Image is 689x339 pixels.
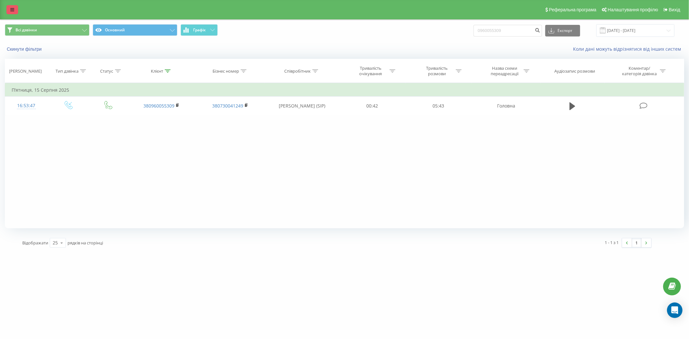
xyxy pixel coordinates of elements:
td: 05:43 [405,97,472,115]
button: Графік [181,24,218,36]
div: Аудіозапис розмови [554,68,595,74]
div: 16:53:47 [12,99,41,112]
td: 00:42 [339,97,405,115]
button: Основний [93,24,177,36]
span: рядків на сторінці [68,240,103,246]
div: 1 - 1 з 1 [605,239,619,246]
td: [PERSON_NAME] (SIP) [265,97,339,115]
span: Графік [193,28,206,32]
div: Тип дзвінка [56,68,78,74]
button: Скинути фільтри [5,46,45,52]
td: Головна [472,97,540,115]
td: П’ятниця, 15 Серпня 2025 [5,84,684,97]
button: Експорт [545,25,580,36]
a: 380730041249 [212,103,243,109]
div: Статус [100,68,113,74]
div: [PERSON_NAME] [9,68,42,74]
button: Всі дзвінки [5,24,89,36]
span: Відображати [22,240,48,246]
span: Реферальна програма [549,7,597,12]
a: Коли дані можуть відрізнятися вiд інших систем [573,46,684,52]
div: Бізнес номер [213,68,239,74]
div: Тривалість очікування [353,66,388,77]
span: Всі дзвінки [16,27,37,33]
div: 25 [53,240,58,246]
div: Клієнт [151,68,163,74]
div: Тривалість розмови [420,66,454,77]
div: Співробітник [284,68,311,74]
div: Коментар/категорія дзвінка [621,66,658,77]
span: Налаштування профілю [608,7,658,12]
span: Вихід [669,7,680,12]
input: Пошук за номером [474,25,542,36]
div: Назва схеми переадресації [487,66,522,77]
a: 380960055309 [143,103,174,109]
div: Open Intercom Messenger [667,303,683,318]
a: 1 [632,238,642,247]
